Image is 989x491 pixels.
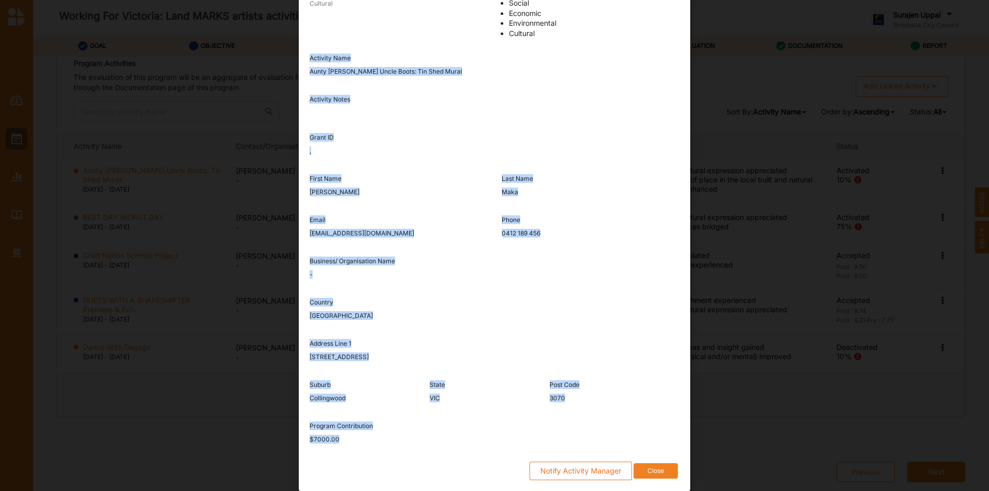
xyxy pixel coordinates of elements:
[310,67,462,76] label: Aunty [PERSON_NAME] Uncle Boots: Tin Shed Mural
[634,463,678,479] button: Close
[430,380,445,389] label: State
[310,146,311,155] label: ,
[310,174,342,183] label: First Name
[310,257,395,265] label: Business/ Organisation Name
[310,215,326,224] label: Email
[310,311,373,320] label: [GEOGRAPHIC_DATA]
[310,394,346,402] label: Collingwood
[550,394,565,402] label: 3070
[310,95,350,104] label: Activity Notes
[502,188,518,196] label: Maka
[509,8,679,19] li: Economic
[509,28,679,39] li: Cultural
[502,229,540,238] label: 0412 189 456
[310,435,339,444] label: $ 7000.00
[550,380,579,389] label: Post Code
[509,18,679,28] li: Environmental
[310,352,369,361] label: [STREET_ADDRESS]
[310,229,414,238] label: [EMAIL_ADDRESS][DOMAIN_NAME]
[310,339,351,348] label: Address Line 1
[430,394,440,402] label: VIC
[310,270,313,279] label: -
[310,133,334,142] label: Grant ID
[310,54,351,62] label: Activity Name
[310,421,373,430] label: Program Contribution
[310,298,333,307] label: Country
[310,380,331,389] label: Suburb
[310,188,360,196] label: [PERSON_NAME]
[502,215,520,224] label: Phone
[530,462,632,480] button: Notify Activity Manager
[502,174,533,183] label: Last Name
